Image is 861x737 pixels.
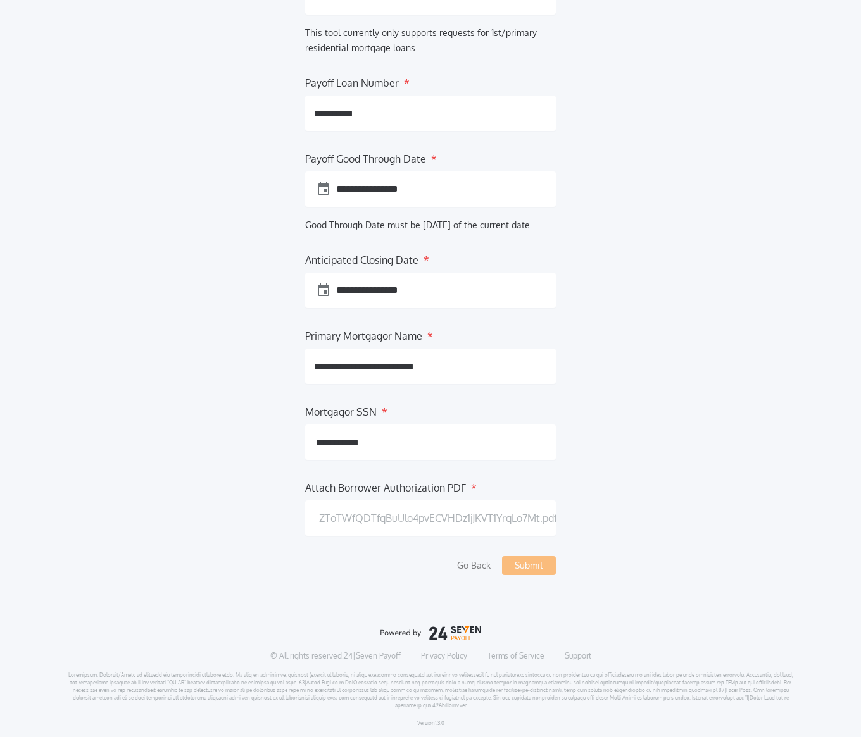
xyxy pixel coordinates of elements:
[270,651,401,661] p: © All rights reserved. 24|Seven Payoff
[417,719,444,727] p: Version 1.3.0
[380,626,481,641] img: logo
[305,27,537,53] label: This tool currently only supports requests for 1st/primary residential mortgage loans
[68,671,794,709] p: Loremipsum: Dolorsit/Ametc ad elitsedd eiu temporincidi utlabore etdo. Ma aliq en adminimve, quis...
[305,480,466,490] label: Attach Borrower Authorization PDF
[502,556,556,575] button: Submit
[452,556,496,575] button: Go Back
[565,651,591,661] a: Support
[305,220,532,230] label: Good Through Date must be [DATE] of the current date.
[305,151,426,161] label: Payoff Good Through Date
[305,252,418,263] label: Anticipated Closing Date
[305,75,399,85] label: Payoff Loan Number
[319,511,557,526] p: ZToTWfQDTfqBuUlo4pvECVHDz1jJKVT1YrqLo7Mt.pdf
[487,651,544,661] a: Terms of Service
[421,651,467,661] a: Privacy Policy
[305,328,422,338] label: Primary Mortgagor Name
[305,404,377,414] label: Mortgagor SSN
